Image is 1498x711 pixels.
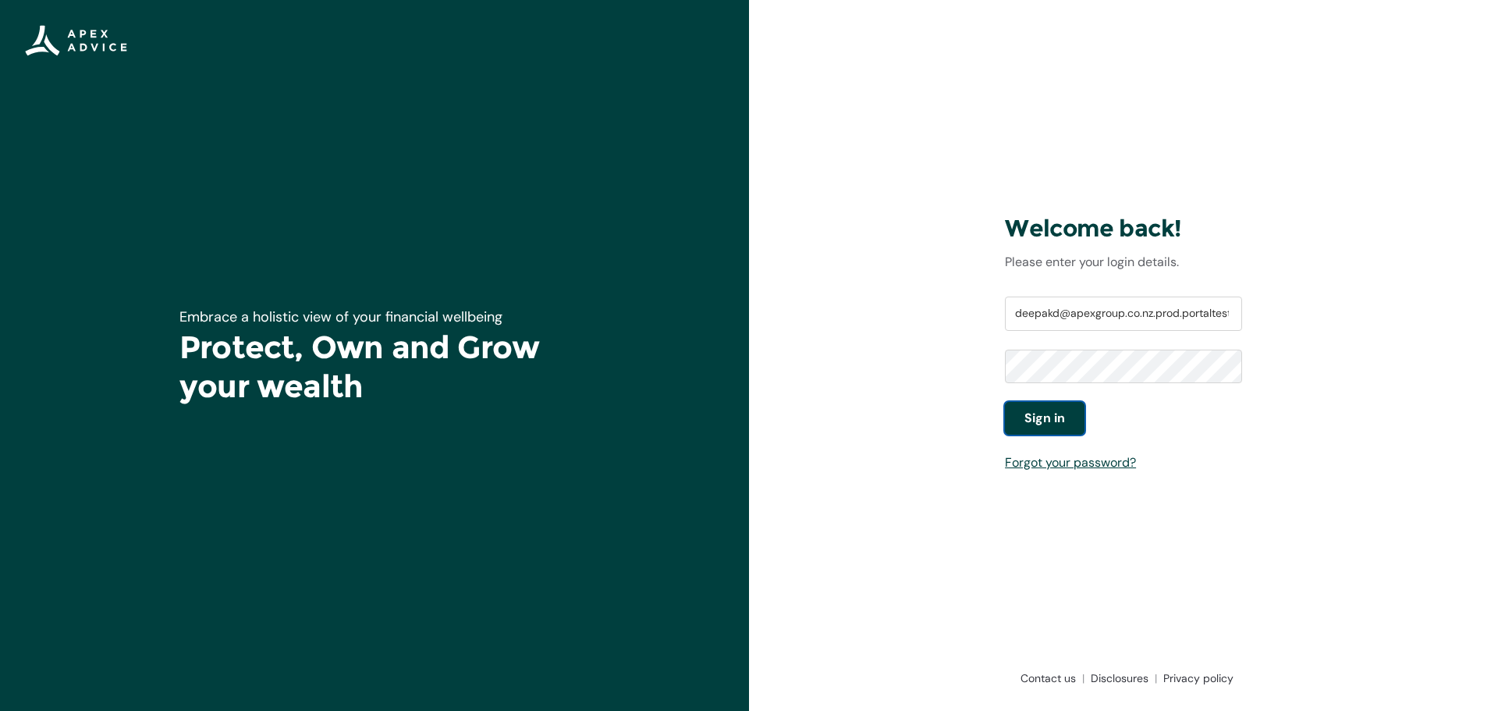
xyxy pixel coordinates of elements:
button: Sign in [1005,402,1084,435]
p: Please enter your login details. [1005,253,1242,272]
h3: Welcome back! [1005,214,1242,244]
h1: Protect, Own and Grow your wealth [179,328,570,406]
input: Username [1005,297,1242,331]
a: Privacy policy [1157,670,1234,686]
span: Sign in [1024,409,1065,428]
a: Disclosures [1084,670,1157,686]
span: Embrace a holistic view of your financial wellbeing [179,308,502,326]
a: Contact us [1014,670,1084,686]
a: Forgot your password? [1005,454,1136,471]
img: Apex Advice Group [25,25,127,56]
